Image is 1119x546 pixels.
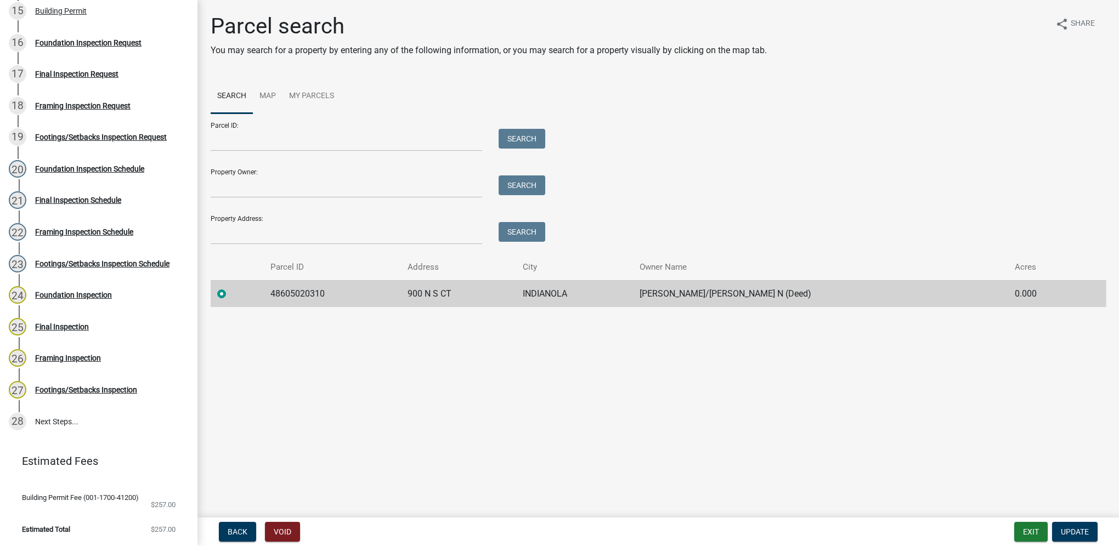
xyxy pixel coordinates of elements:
td: [PERSON_NAME]/[PERSON_NAME] N (Deed) [633,280,1008,307]
h1: Parcel search [211,13,767,39]
a: Search [211,79,253,114]
div: 22 [9,223,26,241]
div: Final Inspection Schedule [35,196,121,204]
td: 48605020310 [264,280,400,307]
th: Acres [1008,254,1080,280]
a: Estimated Fees [9,450,180,472]
div: 23 [9,255,26,272]
button: Void [265,522,300,542]
div: 25 [9,318,26,335]
button: Exit [1014,522,1048,542]
span: $257.00 [151,501,176,508]
th: Address [401,254,517,280]
button: Back [219,522,256,542]
button: shareShare [1047,13,1104,35]
button: Search [499,175,545,195]
div: Footings/Setbacks Inspection [35,386,137,394]
div: Footings/Setbacks Inspection Request [35,133,167,141]
div: 17 [9,65,26,83]
span: Back [228,527,247,536]
p: You may search for a property by entering any of the following information, or you may search for... [211,44,767,57]
div: Framing Inspection [35,354,101,362]
div: Footings/Setbacks Inspection Schedule [35,260,169,268]
span: Update [1061,527,1089,536]
th: Owner Name [633,254,1008,280]
div: Building Permit [35,7,87,15]
button: Update [1052,522,1098,542]
div: Foundation Inspection Schedule [35,165,144,173]
td: INDIANOLA [516,280,633,307]
div: 27 [9,381,26,399]
div: Final Inspection Request [35,70,118,78]
span: Estimated Total [22,526,70,533]
span: Share [1071,18,1095,31]
div: Foundation Inspection [35,291,112,299]
div: 20 [9,160,26,178]
span: Building Permit Fee (001-1700-41200) [22,494,139,501]
div: Final Inspection [35,323,89,331]
div: Framing Inspection Request [35,102,131,110]
div: 24 [9,286,26,304]
div: 19 [9,128,26,146]
div: 15 [9,2,26,20]
td: 900 N S CT [401,280,517,307]
a: Map [253,79,282,114]
span: $257.00 [151,526,176,533]
div: 26 [9,349,26,367]
div: Framing Inspection Schedule [35,228,133,236]
button: Search [499,222,545,242]
div: Foundation Inspection Request [35,39,142,47]
th: City [516,254,633,280]
div: 21 [9,191,26,209]
th: Parcel ID [264,254,400,280]
div: 16 [9,34,26,52]
div: 28 [9,413,26,430]
button: Search [499,129,545,149]
div: 18 [9,97,26,115]
a: My Parcels [282,79,341,114]
i: share [1055,18,1069,31]
td: 0.000 [1008,280,1080,307]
